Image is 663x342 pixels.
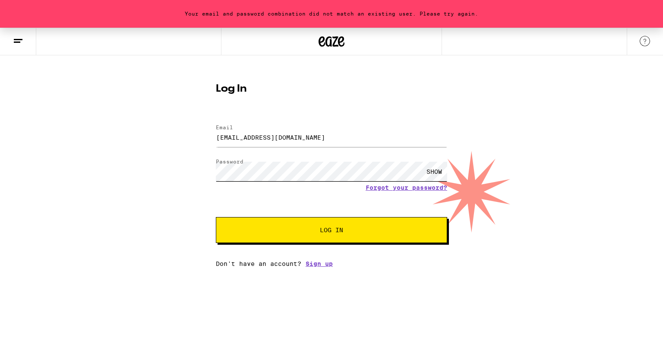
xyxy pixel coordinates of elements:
[306,260,333,267] a: Sign up
[216,217,447,243] button: Log In
[216,128,447,147] input: Email
[366,184,447,191] a: Forgot your password?
[5,6,62,13] span: Hi. Need any help?
[216,125,233,130] label: Email
[216,159,243,164] label: Password
[216,260,447,267] div: Don't have an account?
[216,84,447,94] h1: Log In
[421,162,447,181] div: SHOW
[320,227,343,233] span: Log In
